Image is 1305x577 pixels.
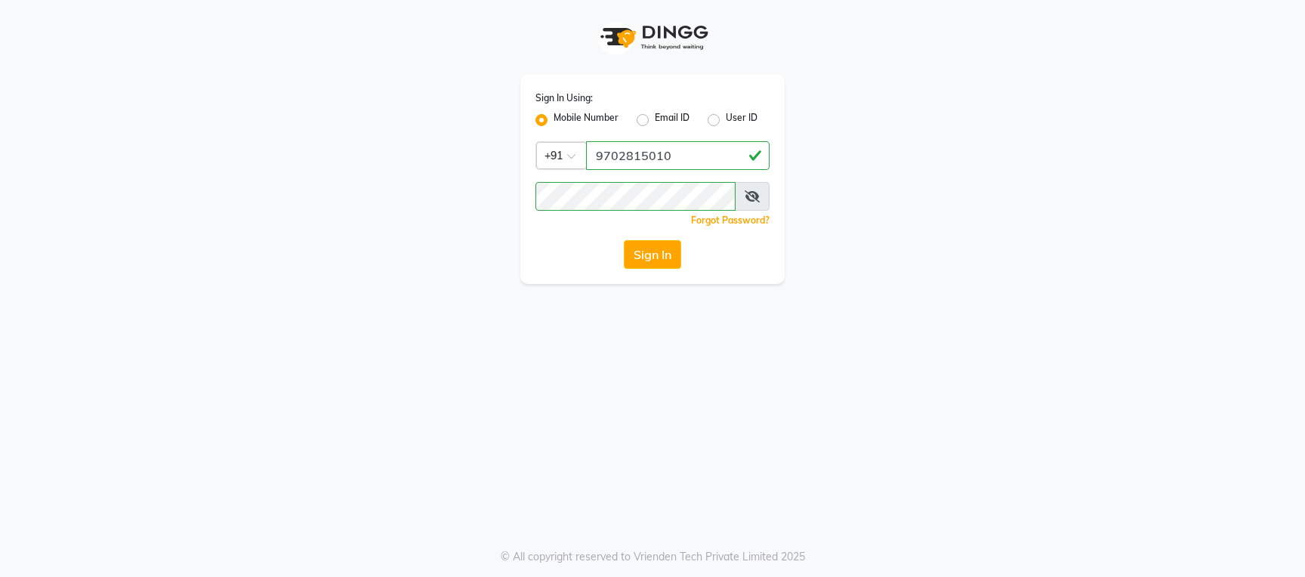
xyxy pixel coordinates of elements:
input: Username [535,182,736,211]
label: Email ID [655,111,690,129]
label: User ID [726,111,757,129]
img: logo1.svg [592,15,713,60]
input: Username [586,141,770,170]
label: Mobile Number [554,111,619,129]
a: Forgot Password? [691,214,770,226]
label: Sign In Using: [535,91,593,105]
button: Sign In [624,240,681,269]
